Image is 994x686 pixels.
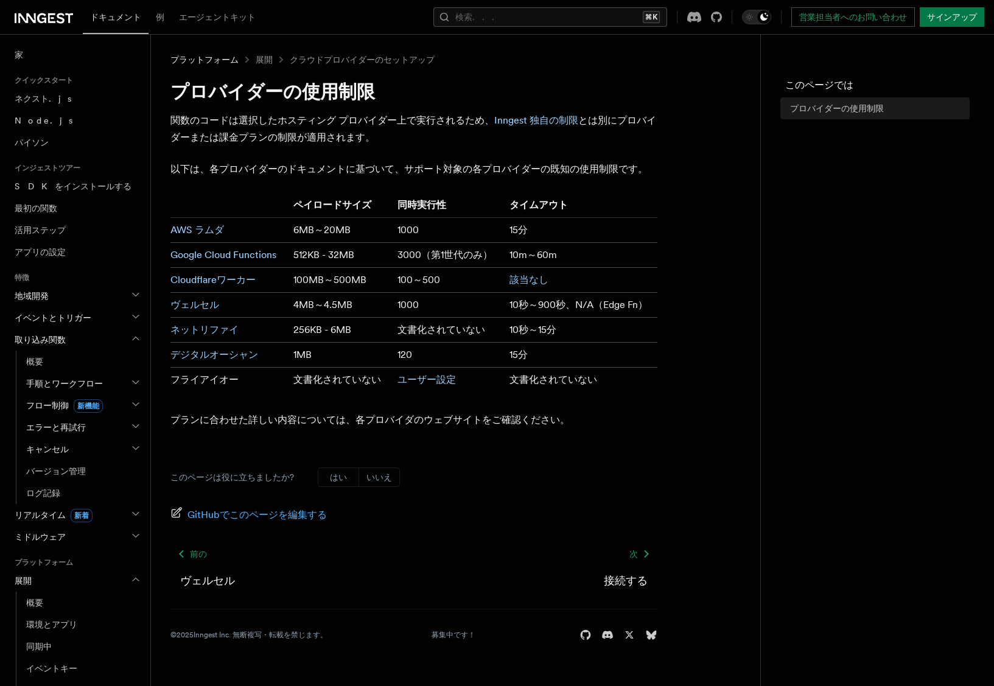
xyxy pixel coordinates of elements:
[397,349,412,360] font: 120
[509,199,568,211] font: タイムアウト
[90,12,141,22] font: ドキュメント
[15,164,80,172] font: インジェストツアー
[785,97,970,119] a: プロバイダーの使用制限
[397,249,492,261] font: 3000（第1世代のみ）
[170,224,224,236] a: AWS ラムダ
[180,574,235,587] font: ヴェルセル
[629,549,638,559] font: 次
[397,374,456,385] a: ユーザー設定
[83,4,149,34] a: ドキュメント
[170,506,327,523] a: GitHubでこのページを編集する
[21,657,143,679] a: イベントキー
[15,576,32,586] font: 展開
[10,329,143,351] button: 取り込み関数
[26,444,69,454] font: キャンセル
[194,631,327,639] font: Inngest Inc. 無断複写・転載を禁じます。
[15,76,73,85] font: クイックスタート
[15,510,66,520] font: リアルタイム
[256,54,273,66] a: 展開
[15,273,29,282] font: 特徴
[21,635,143,657] a: 同期中
[791,7,915,27] a: 営業担当者へのお問い合わせ
[742,10,771,24] button: ダークモードを切り替える
[15,558,73,567] font: プラットフォーム
[15,291,49,301] font: 地域開発
[15,116,72,125] font: Node.js
[799,12,907,22] font: 営業担当者へのお問い合わせ
[74,511,89,520] font: 新着
[15,203,57,213] font: 最初の関数
[21,373,143,394] button: 手順とワークフロー
[15,181,131,191] font: SDKをインストールする
[26,488,60,498] font: ログ記録
[293,374,381,385] font: 文書化されていない
[26,466,86,476] font: バージョン管理
[622,543,657,565] a: 次
[190,549,206,559] font: 前の
[172,4,263,33] a: エージェントキット
[455,12,502,22] font: 検索...
[15,94,71,103] font: ネクスト.js
[509,299,648,310] font: 10秒～900秒、N/A（Edge Fn）
[187,509,327,520] font: GitHubでこのページを編集する
[15,138,49,147] font: パイソン
[10,504,143,526] button: リアルタイム新着
[15,532,66,542] font: ミドルウェア
[790,103,884,113] font: プロバイダーの使用制限
[179,12,256,22] font: エージェントキット
[21,482,143,504] a: ログ記録
[26,422,86,432] font: エラーと再試行
[77,402,99,410] font: 新機能
[170,299,219,310] a: ヴェルセル
[509,349,528,360] font: 15分
[509,224,528,236] font: 15分
[10,351,143,504] div: 取り込み関数
[170,249,276,261] a: Google Cloud Functions
[26,401,69,410] font: フロー制御
[170,324,239,335] a: ネットリファイ
[509,249,557,261] font: 10m～60m
[330,472,347,482] font: はい
[177,631,194,639] font: 2025
[643,11,660,23] kbd: ⌘K
[293,224,351,236] font: 6MB～20MB
[170,114,494,126] font: 関数のコードは選択したホスティング プロバイダー上で実行されるため、
[170,543,214,565] a: 前の
[26,642,52,651] font: 同期中
[359,468,399,486] button: いいえ
[10,44,143,66] a: 家
[26,357,43,366] font: 概要
[21,438,143,460] button: キャンセル
[397,324,485,335] font: 文書化されていない
[293,274,366,285] font: 100MB～500MB
[10,285,143,307] button: 地域開発
[26,379,103,388] font: 手順とワークフロー
[170,349,258,360] a: デジタルオーシャン
[15,313,91,323] font: イベントとトリガー
[149,4,172,33] a: 例
[21,416,143,438] button: エラーと再試行
[21,394,143,416] button: フロー制御新機能
[366,472,392,482] font: いいえ
[21,614,143,635] a: 環境とアプリ
[15,50,23,60] font: 家
[293,299,352,310] font: 4MB～4.5MB
[170,472,303,482] font: このページは役に立ちましたか?
[290,55,435,65] font: クラウドプロバイダーのセットアップ
[509,374,597,385] font: 文書化されていない
[21,351,143,373] a: 概要
[10,110,143,131] a: Node.js
[26,620,77,629] font: 環境とアプリ
[433,7,667,27] button: 検索...⌘K
[920,7,984,27] a: サインアップ
[170,274,256,285] font: Cloudflareワーカー
[318,468,359,486] button: はい
[10,131,143,153] a: パイソン
[10,241,143,263] a: アプリの設定
[293,324,351,335] font: 256KB - 6MB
